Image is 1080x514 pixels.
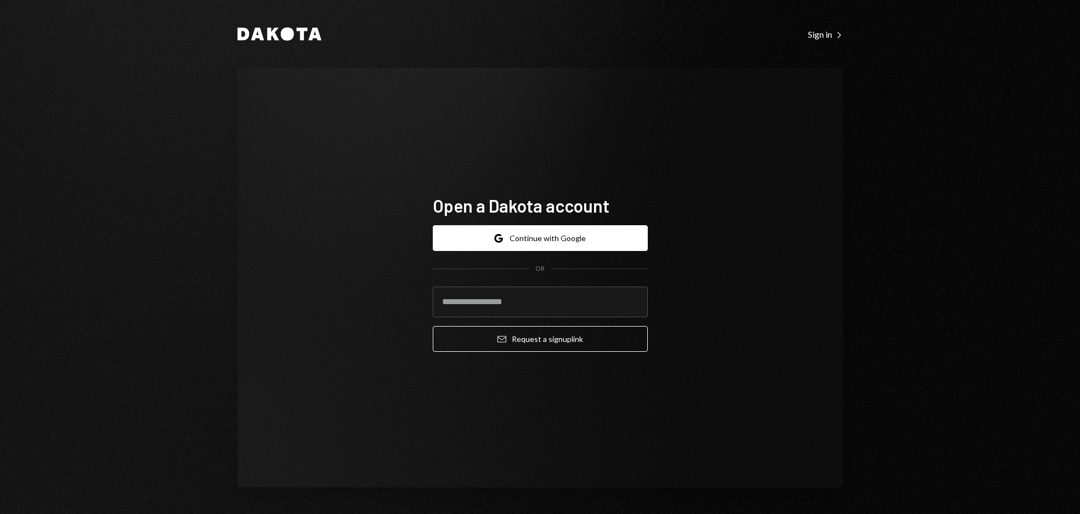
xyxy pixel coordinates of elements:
div: OR [535,264,545,273]
div: Sign in [808,29,843,40]
button: Request a signuplink [433,326,648,352]
h1: Open a Dakota account [433,195,648,216]
a: Sign in [808,28,843,40]
button: Continue with Google [433,225,648,251]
